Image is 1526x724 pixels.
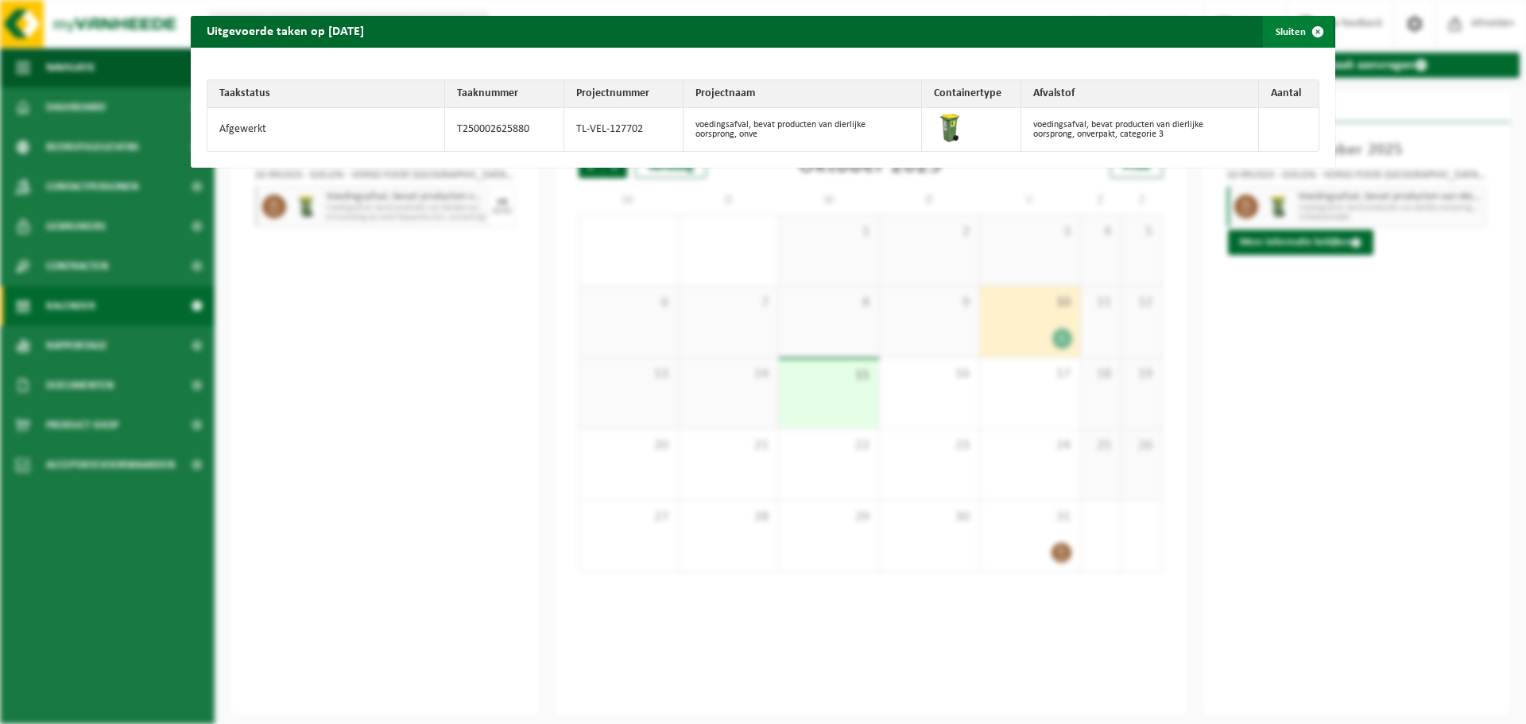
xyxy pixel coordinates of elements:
[1021,108,1259,151] td: voedingsafval, bevat producten van dierlijke oorsprong, onverpakt, categorie 3
[207,80,445,108] th: Taakstatus
[564,108,684,151] td: TL-VEL-127702
[1259,80,1319,108] th: Aantal
[564,80,684,108] th: Projectnummer
[207,108,445,151] td: Afgewerkt
[445,108,564,151] td: T250002625880
[1263,16,1334,48] button: Sluiten
[922,80,1021,108] th: Containertype
[934,112,966,144] img: WB-0140-HPE-GN-50
[445,80,564,108] th: Taaknummer
[1021,80,1259,108] th: Afvalstof
[684,108,921,151] td: voedingsafval, bevat producten van dierlijke oorsprong, onve
[684,80,921,108] th: Projectnaam
[191,16,380,46] h2: Uitgevoerde taken op [DATE]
